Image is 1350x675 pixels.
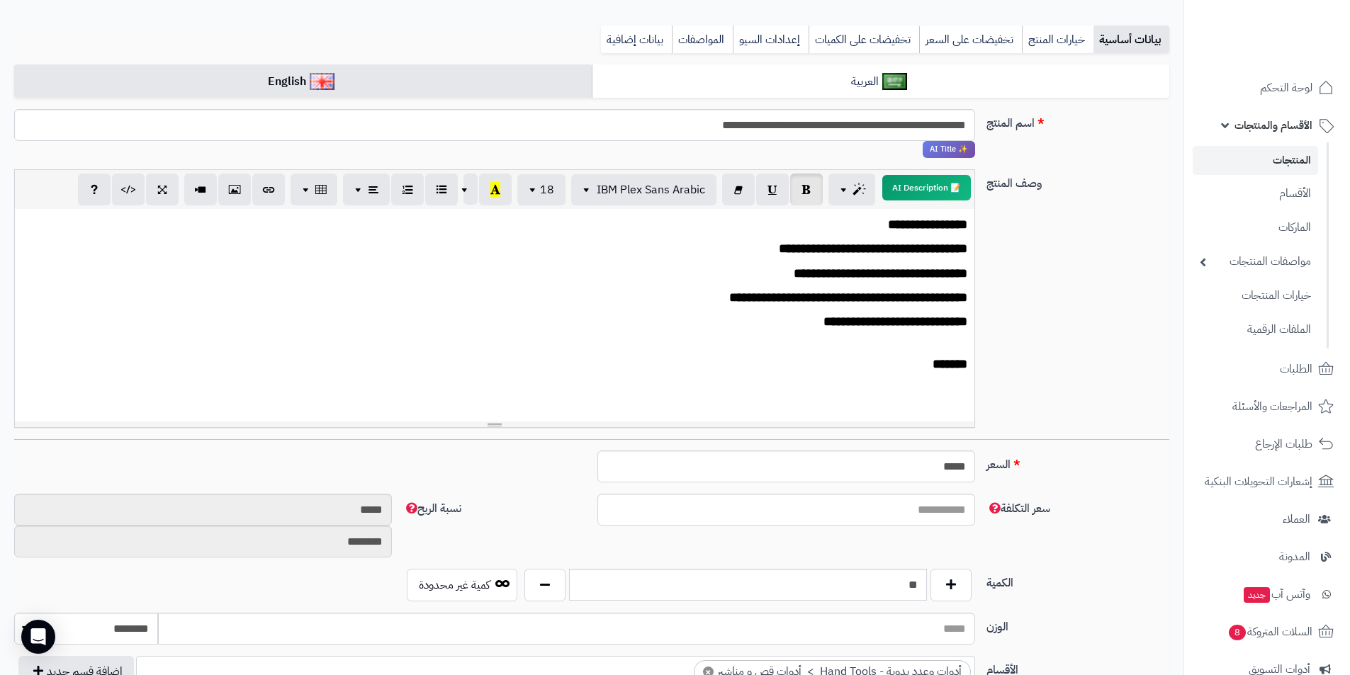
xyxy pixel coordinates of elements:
[601,25,672,54] a: بيانات إضافية
[14,64,592,99] a: English
[571,174,716,205] button: IBM Plex Sans Arabic
[597,181,705,198] span: IBM Plex Sans Arabic
[882,175,971,200] button: 📝 AI Description
[310,73,334,90] img: English
[1255,434,1312,454] span: طلبات الإرجاع
[981,613,1175,635] label: الوزن
[1232,397,1312,416] span: المراجعات والأسئلة
[981,450,1175,473] label: السعر
[1193,502,1341,536] a: العملاء
[592,64,1169,99] a: العربية
[1244,587,1270,603] span: جديد
[1193,71,1341,105] a: لوحة التحكم
[1193,178,1318,209] a: الأقسام
[1193,615,1341,649] a: السلات المتروكة8
[1093,25,1169,54] a: بيانات أساسية
[1193,352,1341,386] a: الطلبات
[517,174,566,205] button: 18
[1193,314,1318,345] a: الملفات الرقمية
[1283,509,1310,529] span: العملاء
[1193,246,1318,277] a: مواصفات المنتجات
[672,25,733,54] a: المواصفات
[1193,465,1341,499] a: إشعارات التحويلات البنكية
[1193,212,1318,243] a: الماركات
[1260,78,1312,98] span: لوحة التحكم
[1193,146,1318,175] a: المنتجات
[1193,427,1341,461] a: طلبات الإرجاع
[809,25,919,54] a: تخفيضات على الكميات
[1022,25,1093,54] a: خيارات المنتج
[1193,280,1318,311] a: خيارات المنتجات
[1234,115,1312,135] span: الأقسام والمنتجات
[986,500,1050,517] span: سعر التكلفة
[981,569,1175,591] label: الكمية
[1193,540,1341,574] a: المدونة
[733,25,809,54] a: إعدادات السيو
[919,25,1022,54] a: تخفيضات على السعر
[1205,472,1312,492] span: إشعارات التحويلات البنكية
[1279,547,1310,567] span: المدونة
[981,109,1175,132] label: اسم المنتج
[1193,390,1341,424] a: المراجعات والأسئلة
[403,500,461,517] span: نسبة الربح
[1229,625,1246,640] span: 8
[1242,584,1310,604] span: وآتس آب
[1280,359,1312,379] span: الطلبات
[1193,577,1341,611] a: وآتس آبجديد
[923,141,975,158] span: انقر لاستخدام رفيقك الذكي
[882,73,907,90] img: العربية
[21,620,55,654] div: Open Intercom Messenger
[540,181,554,198] span: 18
[981,169,1175,192] label: وصف المنتج
[1227,622,1312,642] span: السلات المتروكة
